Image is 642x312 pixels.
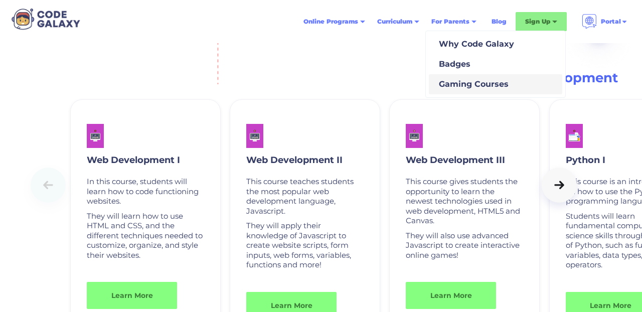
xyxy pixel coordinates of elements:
p: They will also use advanced Javascript to create interactive online games! [406,231,523,260]
div: For Parents [431,17,469,27]
nav: For Parents [425,31,566,98]
p: Web Development III [406,154,523,167]
p: Web Development I [87,154,204,167]
p: Web Development II [246,154,364,167]
div: Badges [435,58,470,70]
a: Learn More [406,282,496,309]
div: Online Programs [297,13,371,31]
div: Portal [576,10,634,33]
div: Why Code Galaxy [435,38,514,50]
p: They will apply their knowledge of Javascript to create website scripts, form inputs, web forms, ... [246,221,364,270]
p: They will learn how to use HTML and CSS, and the different techniques needed to customize, organi... [87,211,204,260]
a: Badges [429,54,562,74]
div: Curriculum [377,17,412,27]
div: Online Programs [303,17,358,27]
a: Blog [486,13,513,31]
div: Gaming Courses [435,78,509,90]
div: For Parents [425,13,483,31]
div: Sign Up [516,12,567,31]
a: Why Code Galaxy [429,34,562,54]
div: Curriculum [371,13,425,31]
a: Learn More [87,282,177,309]
div: Sign Up [525,17,550,27]
div: Portal [601,17,621,27]
a: Gaming Courses [429,74,562,94]
h3: Web Development [75,69,618,87]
